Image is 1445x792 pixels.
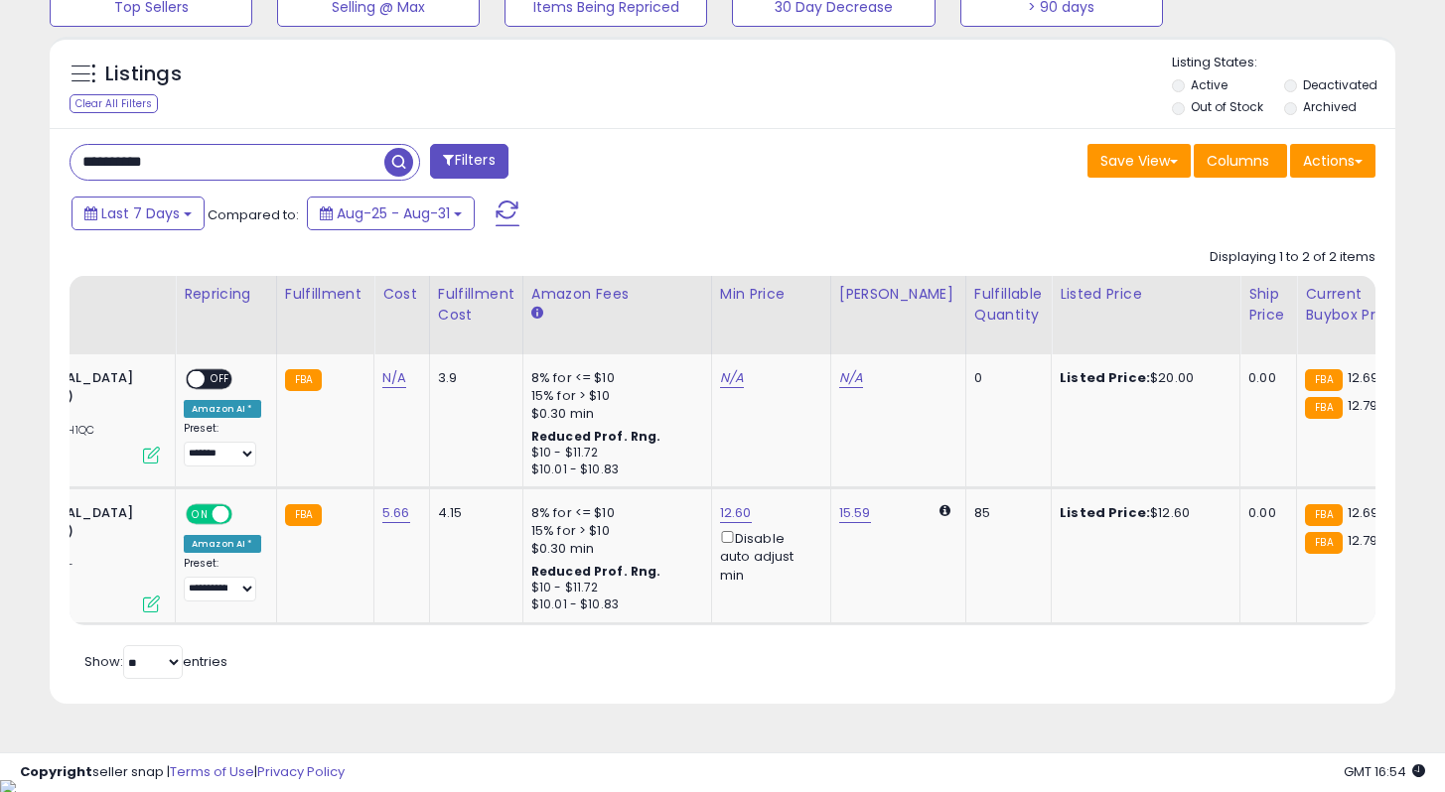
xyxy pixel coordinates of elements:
span: ON [188,506,213,523]
div: Listed Price [1060,284,1231,305]
b: Reduced Prof. Rng. [531,428,661,445]
label: Archived [1303,98,1357,115]
span: OFF [229,506,261,523]
div: 15% for > $10 [531,387,696,405]
span: Compared to: [208,205,299,224]
span: 12.79 [1348,531,1378,550]
span: Show: entries [84,652,227,671]
p: Listing States: [1172,54,1395,72]
div: Amazon AI * [184,400,261,418]
h5: Listings [105,61,182,88]
div: Min Price [720,284,822,305]
span: OFF [205,371,236,388]
small: FBA [1305,532,1342,554]
a: 12.60 [720,503,752,523]
strong: Copyright [20,762,92,781]
small: FBA [1305,369,1342,391]
a: N/A [382,368,406,388]
div: Ship Price [1248,284,1288,326]
div: 0 [974,369,1036,387]
button: Actions [1290,144,1375,178]
b: Listed Price: [1060,368,1150,387]
small: FBA [285,369,322,391]
div: $20.00 [1060,369,1225,387]
div: seller snap | | [20,763,345,782]
div: 8% for <= $10 [531,504,696,522]
div: 3.9 [438,369,507,387]
a: N/A [720,368,744,388]
span: 12.69 [1348,503,1379,522]
small: Amazon Fees. [531,305,543,323]
div: $10 - $11.72 [531,445,696,462]
div: $10.01 - $10.83 [531,596,696,613]
a: 5.66 [382,503,410,523]
div: Disable auto adjust min [720,527,815,585]
div: $10.01 - $10.83 [531,462,696,478]
button: Last 7 Days [72,197,205,230]
span: Columns [1207,151,1269,171]
div: Repricing [184,284,268,305]
span: Last 7 Days [101,203,180,223]
div: Preset: [184,557,261,601]
div: 0.00 [1248,369,1281,387]
div: $10 - $11.72 [531,580,696,596]
span: 2025-09-8 16:54 GMT [1344,762,1425,781]
a: N/A [839,368,863,388]
div: Amazon Fees [531,284,703,305]
div: Fulfillable Quantity [974,284,1043,326]
span: 12.79 [1348,396,1378,415]
a: Terms of Use [170,762,254,781]
div: Current Buybox Price [1305,284,1407,326]
button: Filters [430,144,507,179]
div: Preset: [184,422,261,466]
button: Aug-25 - Aug-31 [307,197,475,230]
button: Columns [1194,144,1287,178]
a: Privacy Policy [257,762,345,781]
b: Reduced Prof. Rng. [531,563,661,580]
span: 12.69 [1348,368,1379,387]
small: FBA [285,504,322,526]
div: Amazon AI * [184,535,261,553]
div: 0.00 [1248,504,1281,522]
a: 15.59 [839,503,871,523]
div: 15% for > $10 [531,522,696,540]
b: Listed Price: [1060,503,1150,522]
div: Clear All Filters [70,94,158,113]
label: Active [1191,76,1228,93]
div: Displaying 1 to 2 of 2 items [1210,248,1375,267]
div: Cost [382,284,421,305]
small: FBA [1305,504,1342,526]
div: [PERSON_NAME] [839,284,957,305]
div: 4.15 [438,504,507,522]
div: Fulfillment [285,284,365,305]
label: Out of Stock [1191,98,1263,115]
button: Save View [1087,144,1191,178]
small: FBA [1305,397,1342,419]
div: Fulfillment Cost [438,284,514,326]
div: $0.30 min [531,540,696,558]
div: $0.30 min [531,405,696,423]
div: 8% for <= $10 [531,369,696,387]
div: 85 [974,504,1036,522]
label: Deactivated [1303,76,1377,93]
span: Aug-25 - Aug-31 [337,203,450,223]
div: $12.60 [1060,504,1225,522]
